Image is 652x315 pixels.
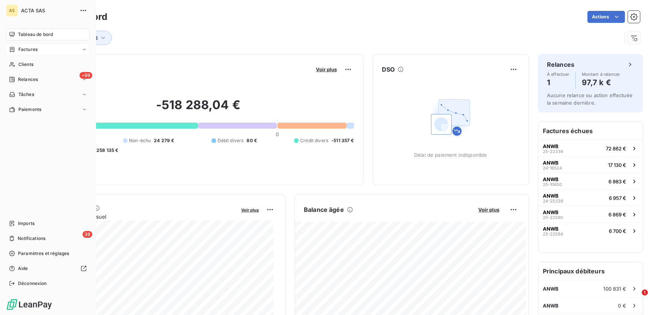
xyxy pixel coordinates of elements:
span: Crédit divers [300,137,328,144]
span: 25-22339 [543,149,563,154]
span: ANWB [543,143,559,149]
span: ANWB [543,303,559,309]
span: 0 € [618,303,626,309]
iframe: Intercom live chat [626,289,644,307]
span: 24-16524 [543,166,562,170]
span: 6 700 € [609,228,626,234]
h6: Principaux débiteurs [538,262,643,280]
button: Actions [587,11,625,23]
span: 6 957 € [609,195,626,201]
span: Paiements [18,106,41,113]
span: Relances [18,76,38,83]
span: Débit divers [218,137,244,144]
button: ANWB25-2233972 862 € [538,140,643,156]
span: À effectuer [547,72,569,76]
span: ANWB [543,193,559,199]
span: Voir plus [478,207,499,213]
span: +99 [80,72,92,79]
span: Tableau de bord [18,31,53,38]
span: ANWB [543,286,559,292]
span: ACTA SAS [21,7,75,13]
span: -258 135 € [94,147,119,154]
span: 0 [276,131,279,137]
span: Clients [18,61,33,68]
span: ANWB [543,160,559,166]
span: 1 [642,289,648,295]
span: 25-22584 [543,232,563,236]
button: Voir plus [239,206,261,213]
span: ANWB [543,209,559,215]
span: Paramètres et réglages [18,250,69,257]
h6: Relances [547,60,574,69]
span: Chiffre d'affaires mensuel [42,213,236,220]
span: Délai de paiement indisponible [414,152,487,158]
span: Factures [18,46,38,53]
span: Aide [18,265,28,272]
span: -511 357 € [331,137,354,144]
span: 38 [83,231,92,238]
span: Déconnexion [18,280,47,287]
span: Voir plus [316,66,337,72]
span: ANWB [543,176,559,182]
span: Imports [18,220,35,227]
span: 72 862 € [606,145,626,151]
button: Voir plus [314,66,339,73]
span: Voir plus [241,207,259,213]
span: 6 983 € [608,178,626,184]
span: Montant à relancer [582,72,620,76]
h2: -518 288,04 € [42,97,354,120]
span: 24 279 € [154,137,174,144]
span: 17 130 € [608,162,626,168]
span: 25-22580 [543,215,563,220]
button: ANWB25-225806 869 € [538,206,643,222]
button: ANWB25-106506 983 € [538,173,643,189]
span: 25-10650 [543,182,562,187]
span: Notifications [18,235,45,242]
span: 100 831 € [604,286,626,292]
h4: 97,7 k € [582,76,620,88]
h6: DSO [382,65,395,74]
h6: Factures échues [538,122,643,140]
h4: 1 [547,76,569,88]
span: Tâches [18,91,34,98]
button: ANWB24-1652417 130 € [538,156,643,173]
span: Non-échu [129,137,151,144]
span: Aucune relance ou action effectuée la semaine dernière. [547,92,632,106]
h6: Balance âgée [304,205,344,214]
span: 24-25339 [543,199,563,203]
span: 6 869 € [608,211,626,217]
div: AS [6,4,18,16]
button: ANWB25-225846 700 € [538,222,643,239]
img: Logo LeanPay [6,298,53,310]
span: 80 € [246,137,257,144]
span: ANWB [543,226,559,232]
img: Empty state [427,93,475,141]
a: Aide [6,262,90,274]
button: ANWB24-253396 957 € [538,189,643,206]
button: Voir plus [476,206,502,213]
